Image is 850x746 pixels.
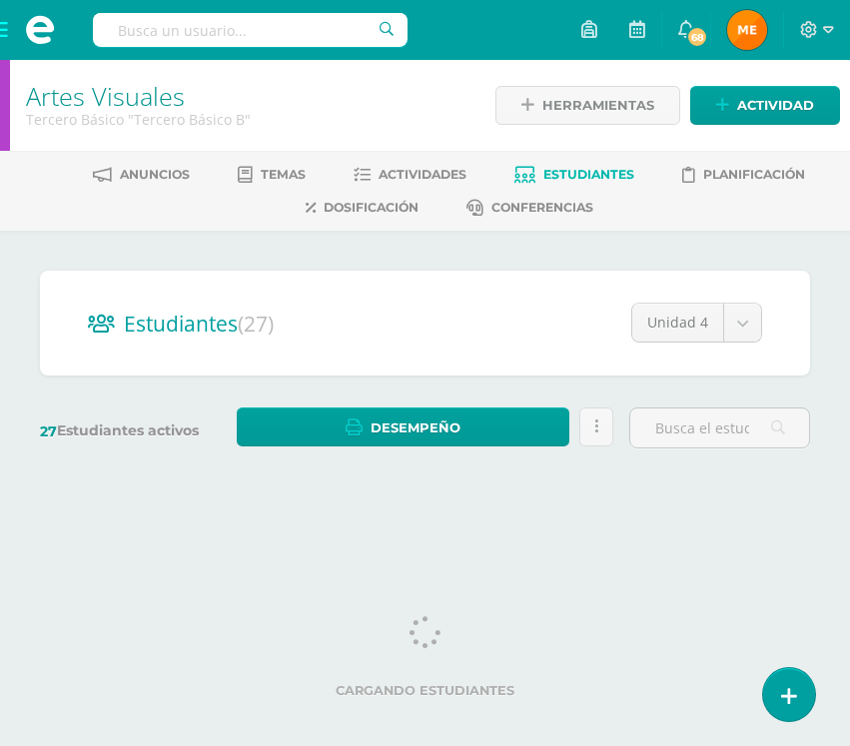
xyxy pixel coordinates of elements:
a: Herramientas [495,86,680,125]
span: Estudiantes [124,310,274,338]
input: Busca un usuario... [93,13,408,47]
span: Planificación [703,167,805,182]
a: Unidad 4 [632,304,761,342]
a: Anuncios [93,159,190,191]
span: (27) [238,310,274,338]
a: Desempeño [237,407,569,446]
a: Temas [238,159,306,191]
input: Busca el estudiante aquí... [630,408,809,447]
span: Herramientas [542,87,654,124]
span: Conferencias [491,200,593,215]
span: Actividades [379,167,466,182]
div: Tercero Básico 'Tercero Básico B' [26,110,469,129]
span: Actividad [737,87,814,124]
span: Unidad 4 [647,304,708,342]
span: 27 [40,422,57,440]
a: Conferencias [466,192,593,224]
span: Temas [261,167,306,182]
span: Desempeño [371,409,460,446]
a: Dosificación [306,192,419,224]
h1: Artes Visuales [26,82,469,110]
span: Anuncios [120,167,190,182]
label: Estudiantes activos [40,421,221,440]
img: 700be974b67557735c3dfbb131833c31.png [727,10,767,50]
a: Actividades [354,159,466,191]
label: Cargando estudiantes [48,683,802,698]
a: Artes Visuales [26,79,185,113]
span: 68 [686,26,708,48]
a: Actividad [690,86,840,125]
span: Dosificación [324,200,419,215]
a: Planificación [682,159,805,191]
span: Estudiantes [543,167,634,182]
a: Estudiantes [514,159,634,191]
